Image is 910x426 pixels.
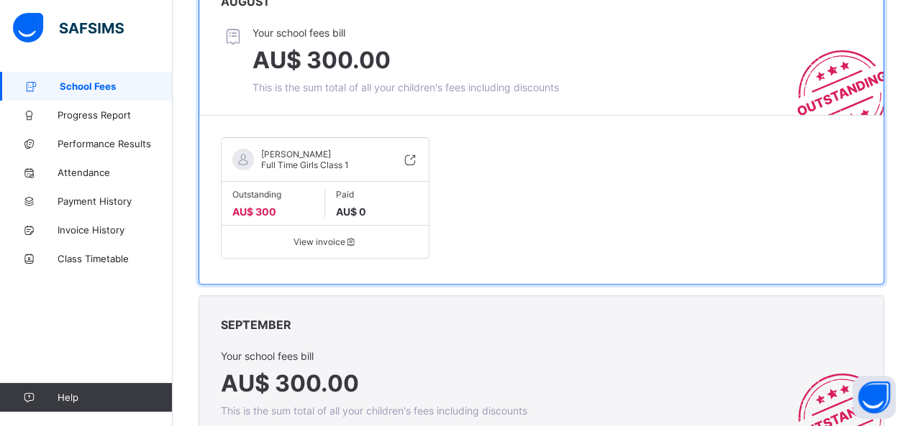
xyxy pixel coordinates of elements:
span: Progress Report [58,109,173,121]
span: View invoice [232,236,418,247]
span: Outstanding [232,189,314,200]
span: Performance Results [58,138,173,149]
span: This is the sum total of all your children's fees including discounts [252,81,559,93]
span: AU$ 0 [336,205,366,218]
span: School Fees [60,80,173,92]
span: Full Time Girls Class 1 [261,159,349,170]
span: AU$ 300.00 [252,46,391,74]
span: AU$ 300.00 [221,369,359,397]
span: Your school fees bill [252,27,559,39]
span: This is the sum total of all your children's fees including discounts [221,404,527,417]
img: outstanding-stamp.3c148f88c3ebafa6da95868fa43343a1.svg [779,33,883,115]
span: Paid [336,189,418,200]
span: Class Timetable [58,253,173,264]
span: Your school fees bill [221,350,527,362]
img: safsims [13,13,124,43]
span: Attendance [58,167,173,178]
span: Payment History [58,195,173,207]
span: [PERSON_NAME] [261,149,349,159]
span: AU$ 300 [232,205,276,218]
span: Invoice History [58,224,173,236]
span: SEPTEMBER [221,318,291,332]
button: Open asap [852,376,896,419]
span: Help [58,392,172,403]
